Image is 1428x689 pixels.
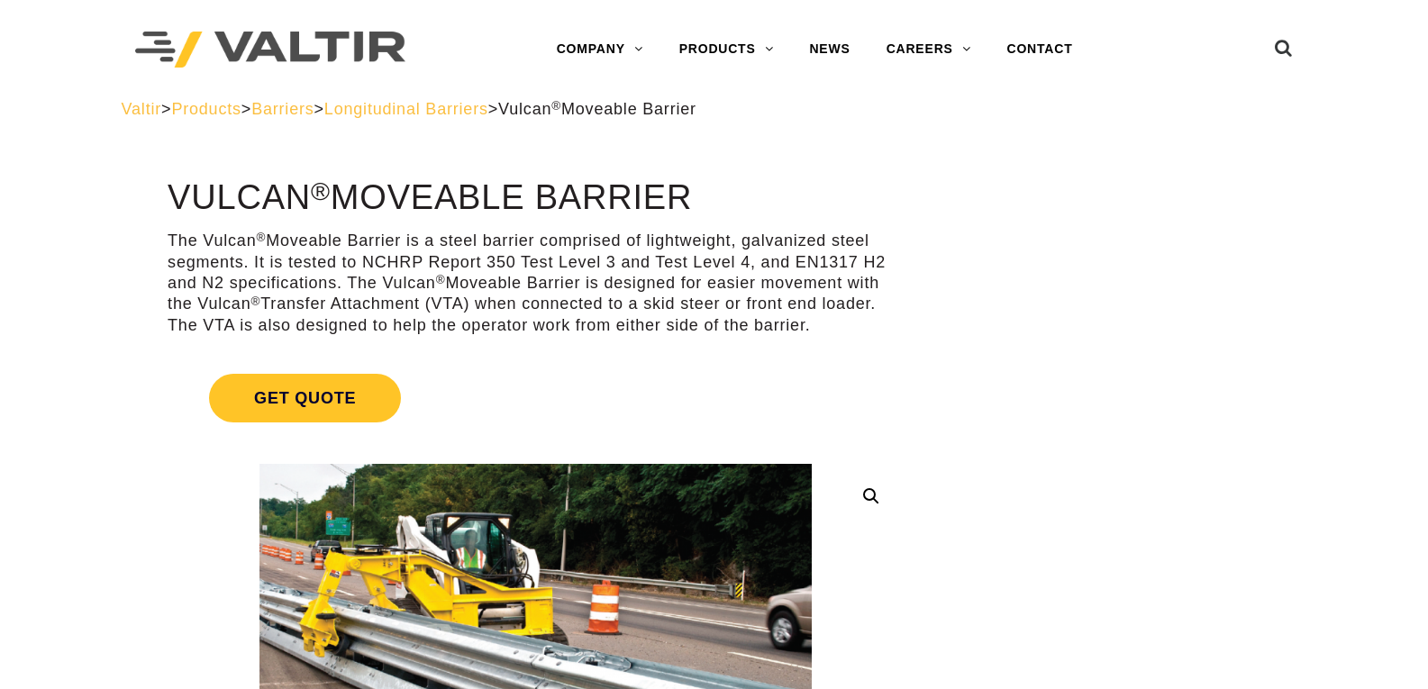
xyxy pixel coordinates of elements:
span: Vulcan Moveable Barrier [498,100,696,118]
a: CAREERS [869,32,989,68]
p: The Vulcan Moveable Barrier is a steel barrier comprised of lightweight, galvanized steel segment... [168,231,904,336]
span: Get Quote [209,374,401,422]
img: Valtir [135,32,405,68]
sup: ® [256,231,266,244]
a: NEWS [791,32,868,68]
a: PRODUCTS [661,32,792,68]
sup: ® [250,295,260,308]
h1: Vulcan Moveable Barrier [168,179,904,217]
sup: ® [551,99,561,113]
a: Products [171,100,241,118]
a: CONTACT [989,32,1091,68]
sup: ® [311,177,331,205]
sup: ® [436,273,446,286]
a: Longitudinal Barriers [324,100,488,118]
a: COMPANY [539,32,661,68]
a: Valtir [122,100,161,118]
div: > > > > [122,99,1307,120]
a: Get Quote [168,352,904,444]
a: Barriers [251,100,314,118]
